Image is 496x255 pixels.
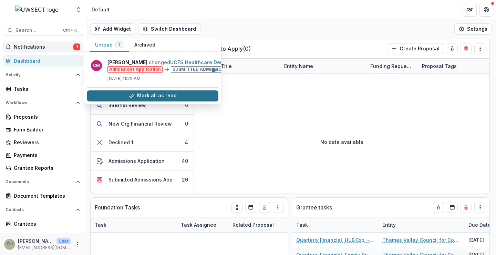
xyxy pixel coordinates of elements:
[3,25,83,36] button: Search...
[7,242,13,246] div: Carli Herz
[320,138,363,146] p: No data available
[177,221,220,228] div: Task Assignee
[418,62,461,70] div: Proposal Tags
[177,217,228,232] div: Task Assignee
[108,176,173,183] div: Submitted Admissions App
[194,59,280,73] div: Proposal Title
[3,231,83,242] a: Communications
[14,113,77,120] div: Proposals
[3,69,83,80] button: Open Activity
[474,202,485,213] button: Drag
[296,236,374,244] a: Quarterly Financial, HUB Exp. - [DATE]-[DATE]
[280,59,366,73] div: Entity Name
[18,237,54,245] p: [PERSON_NAME]
[138,23,200,35] button: Switch Dashboard
[231,202,242,213] button: toggle-assigned-to-me
[382,236,460,244] a: Thames Valley Council for Community Action
[3,111,83,122] a: Proposals
[3,137,83,148] a: Reviewers
[15,6,59,14] img: UWSECT logo
[3,149,83,161] a: Payments
[108,157,165,165] div: Admissions Application
[6,207,73,212] span: Contacts
[108,101,146,109] div: Internal Review
[73,240,82,248] button: More
[185,101,188,109] div: 0
[3,124,83,135] a: Form Builder
[91,217,177,232] div: Task
[14,151,77,159] div: Payments
[108,139,133,146] div: Declined 1
[3,190,83,202] a: Document Templates
[6,100,73,105] span: Workflows
[3,162,83,174] a: Grantee Reports
[95,203,140,212] p: Foundation Tasks
[280,62,317,70] div: Entity Name
[228,217,314,232] div: Related Proposal
[14,57,77,65] div: Dashboard
[91,170,194,189] button: Submitted Admissions App26
[15,28,59,33] span: Search...
[296,203,332,212] p: Grantee tasks
[3,176,83,187] button: Open Documents
[18,245,71,251] p: [EMAIL_ADDRESS][DOMAIN_NAME]
[387,43,444,54] button: Create Proposal
[3,55,83,67] a: Dashboard
[474,43,485,54] button: Drag
[3,97,83,108] button: Open Workflows
[87,90,218,101] button: Mark all as read
[228,221,278,228] div: Related Proposal
[91,96,194,115] button: Internal Review0
[292,217,378,232] div: Task
[292,221,312,228] div: Task
[90,23,135,35] button: Add Widget
[464,221,495,228] div: Due Date
[14,139,77,146] div: Reviewers
[461,202,472,213] button: Delete card
[185,120,188,127] div: 0
[62,27,79,34] div: Ctrl + K
[118,42,120,47] span: 1
[182,176,188,183] div: 26
[14,164,77,171] div: Grantee Reports
[366,59,418,73] div: Funding Requested
[3,204,83,215] button: Open Contacts
[107,59,242,73] p: changed from
[182,157,188,165] div: 40
[170,59,229,65] a: UCFS Healthcare Dental
[3,41,83,52] button: Notifications1
[56,238,71,244] p: User
[91,133,194,152] button: Declined 14
[259,202,270,213] button: Delete card
[245,202,256,213] button: Calendar
[378,217,464,232] div: Entity
[205,45,257,53] p: Intent to Apply ( 0 )
[91,115,194,133] button: New Org Financial Review0
[3,83,83,95] a: Tasks
[74,3,83,17] button: Open entity switcher
[185,139,188,146] div: 4
[479,3,493,17] button: Get Help
[366,62,418,70] div: Funding Requested
[273,202,284,213] button: Drag
[129,38,161,52] button: Archived
[90,38,129,52] button: Unread
[463,3,477,17] button: Partners
[14,126,77,133] div: Form Builder
[91,221,111,228] div: Task
[92,6,110,13] div: Default
[378,221,400,228] div: Entity
[14,44,73,50] span: Notifications
[73,43,80,50] span: 1
[461,43,472,54] button: Delete card
[14,85,77,92] div: Tasks
[14,192,77,199] div: Document Templates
